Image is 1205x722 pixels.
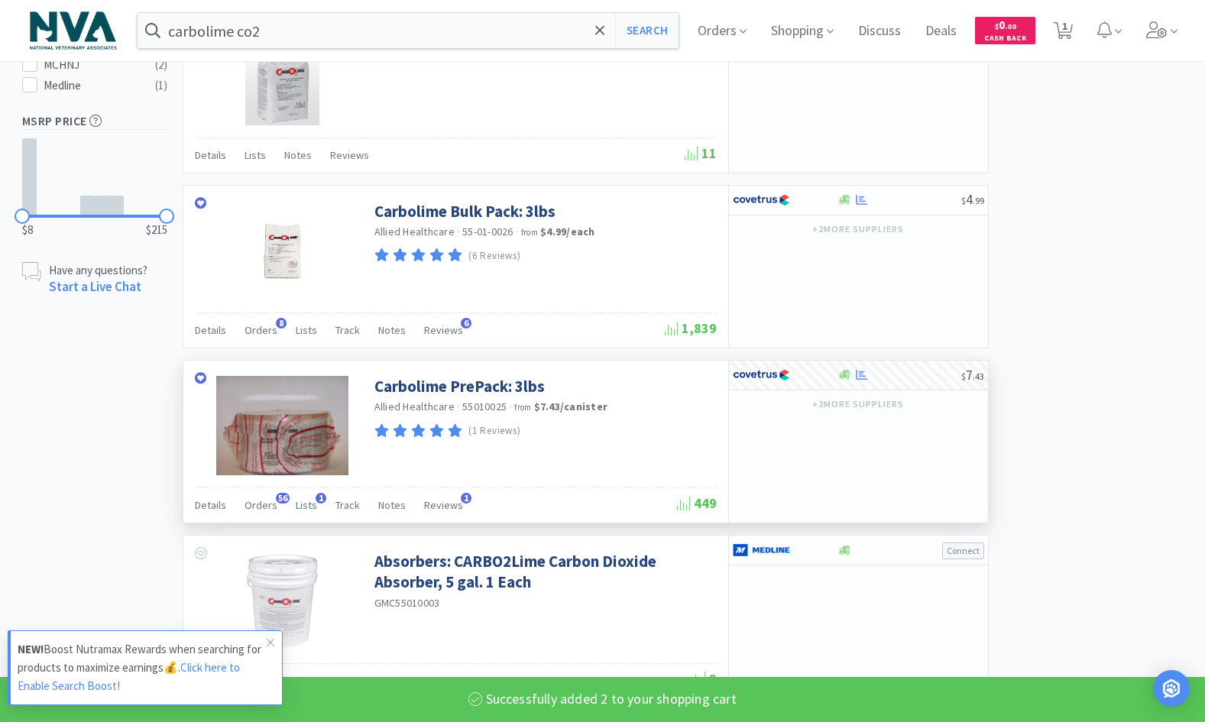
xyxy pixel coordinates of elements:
a: Start a Live Chat [49,278,141,295]
span: Notes [378,323,406,337]
a: Deals [919,24,963,38]
span: $215 [146,221,167,239]
a: Absorbers: CARBO2Lime Carbon Dioxide Absorber, 5 gal. 1 Each [374,551,713,593]
span: $ [995,21,999,31]
div: Medline [44,76,138,95]
span: · [457,400,460,413]
div: MCHNJ [44,56,138,74]
span: 4 [961,190,984,208]
span: . 00 [1005,21,1016,31]
span: from [514,402,531,413]
p: Have any questions? [49,262,147,278]
img: acc39bcfd5404264aa5c9f1bcd642ca7_669214.jpeg [245,26,319,125]
span: Orders [245,498,277,512]
img: ec05b2d21a024bc3ae9c057636e1340a_81949.jpeg [216,376,348,475]
span: Notes [378,498,406,512]
input: Search by item, sku, manufacturer, ingredient, size... [138,13,679,48]
a: Allied Healthcare [374,225,455,238]
span: from [521,227,538,238]
span: 55010025 [462,400,507,413]
button: Connect [942,542,984,559]
span: . 43 [973,371,984,382]
div: ( 2 ) [155,56,167,74]
img: b2bb946889b24e038c64ded64e4354fc_98178.jpeg [233,201,332,300]
div: ( 1 ) [155,76,167,95]
span: Lists [296,498,317,512]
img: 77fca1acd8b6420a9015268ca798ef17_1.png [733,189,790,212]
span: 11 [685,144,717,162]
span: 1 [461,493,471,503]
span: $ [961,195,966,206]
strong: $4.99 / each [540,225,595,238]
span: · [457,225,460,238]
span: 449 [677,494,717,512]
span: Notes [284,674,312,688]
a: 1 [1048,26,1079,40]
a: Allied Healthcare [374,400,455,413]
img: 0a17b5a695944978be4de88b63fb7a75_564733.jpeg [245,551,319,650]
p: Boost Nutramax Rewards when searching for products to maximize earnings💰. [18,640,267,695]
span: GMC55010003 [374,596,440,610]
img: 77fca1acd8b6420a9015268ca798ef17_1.png [733,364,790,387]
span: $ [961,371,966,382]
strong: NEW! [18,642,44,656]
span: 1 [316,493,326,503]
strong: $7.43 / canister [534,400,608,413]
a: Discuss [852,24,907,38]
span: 56 [276,493,290,503]
span: Reviews [424,498,463,512]
span: 8 [276,318,287,329]
span: 2 [692,670,717,688]
span: Details [195,323,226,337]
span: 55-01-0026 [462,225,513,238]
span: 0 [995,18,1016,32]
div: Open Intercom Messenger [1153,670,1190,707]
span: Lists [296,323,317,337]
button: +2more suppliers [805,393,911,415]
span: $8 [22,221,33,239]
button: Search [615,13,679,48]
span: Details [195,148,226,162]
img: 63c5bf86fc7e40bdb3a5250099754568_2.png [22,4,125,57]
span: Orders [245,323,277,337]
a: NEW!Boost Nutramax Rewards when searching for products to maximize earnings💰.Click here to Enable... [8,630,283,705]
span: Reviews [330,674,369,688]
span: Notes [284,148,312,162]
span: Track [335,323,360,337]
img: a646391c64b94eb2892348a965bf03f3_134.png [733,539,790,562]
span: 7 [961,366,984,384]
button: +2more suppliers [805,219,911,240]
span: Cash Back [984,34,1026,44]
span: · [516,225,519,238]
span: . 99 [973,195,984,206]
span: · [509,400,512,413]
p: (1 Reviews) [468,423,520,439]
span: Details [195,498,226,512]
p: (6 Reviews) [468,248,520,264]
h5: MSRP Price [22,112,167,130]
a: Carbolime Bulk Pack: 3lbs [374,201,556,222]
span: Reviews [330,148,369,162]
a: Carbolime PrePack: 3lbs [374,376,545,397]
span: 1,839 [665,319,717,337]
span: Track [335,498,360,512]
span: Reviews [424,323,463,337]
span: 6 [461,318,471,329]
span: Lists [245,148,266,162]
a: $0.00Cash Back [975,10,1035,51]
